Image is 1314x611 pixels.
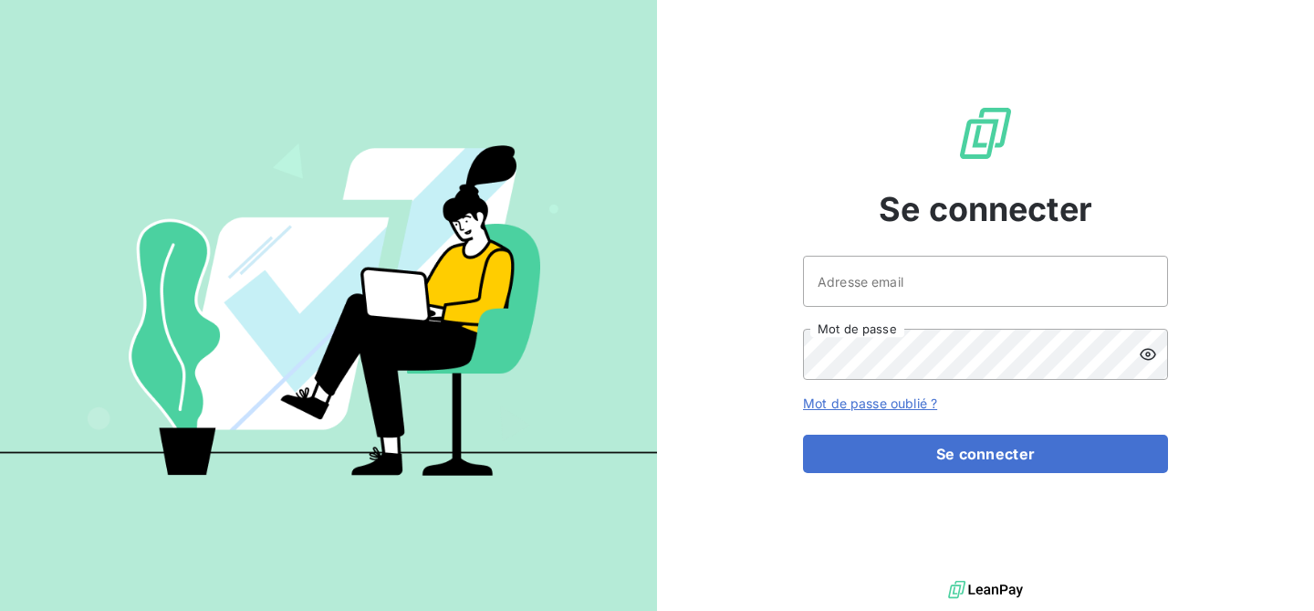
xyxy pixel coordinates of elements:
span: Se connecter [879,184,1092,234]
button: Se connecter [803,435,1168,473]
img: Logo LeanPay [956,104,1015,163]
img: logo [948,576,1023,604]
input: placeholder [803,256,1168,307]
a: Mot de passe oublié ? [803,395,937,411]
